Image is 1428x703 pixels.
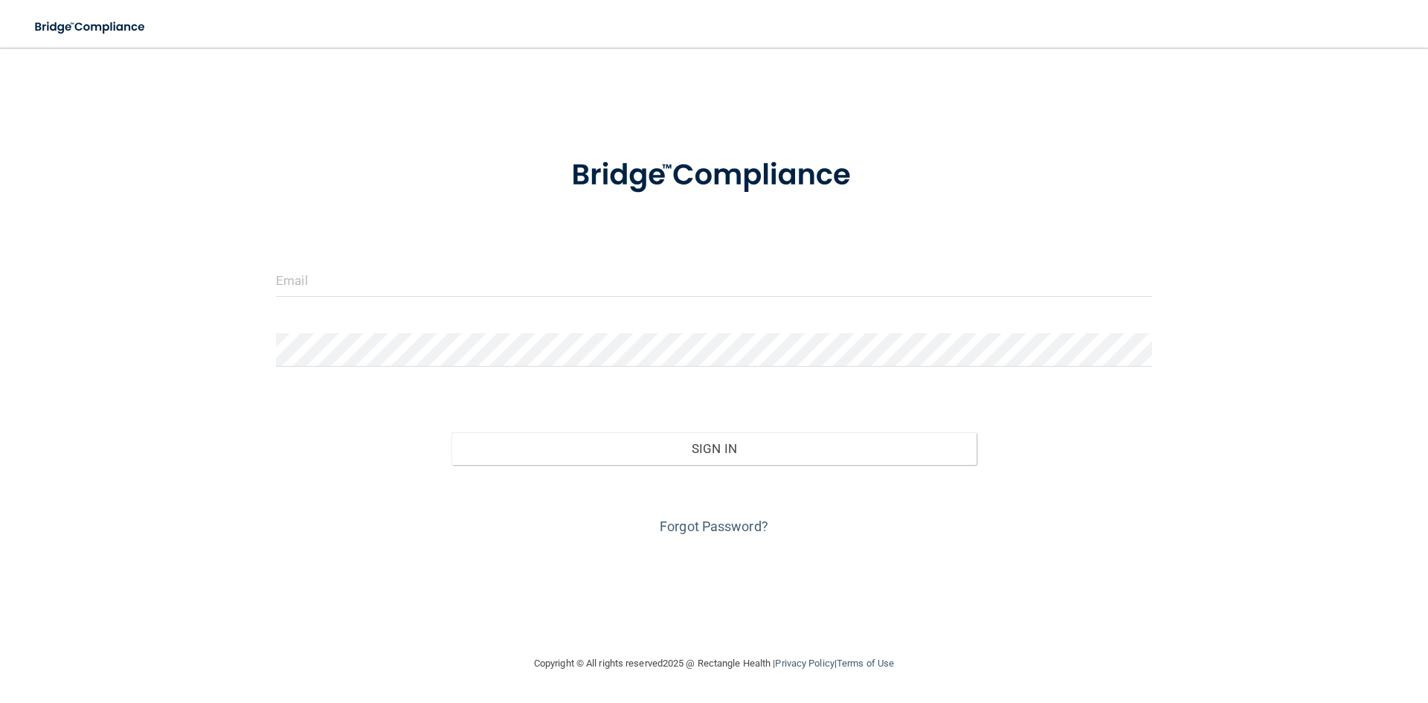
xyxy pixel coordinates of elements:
[451,432,977,465] button: Sign In
[22,12,159,42] img: bridge_compliance_login_screen.278c3ca4.svg
[541,137,887,214] img: bridge_compliance_login_screen.278c3ca4.svg
[775,658,834,669] a: Privacy Policy
[660,519,768,534] a: Forgot Password?
[443,640,985,687] div: Copyright © All rights reserved 2025 @ Rectangle Health | |
[276,263,1152,297] input: Email
[837,658,894,669] a: Terms of Use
